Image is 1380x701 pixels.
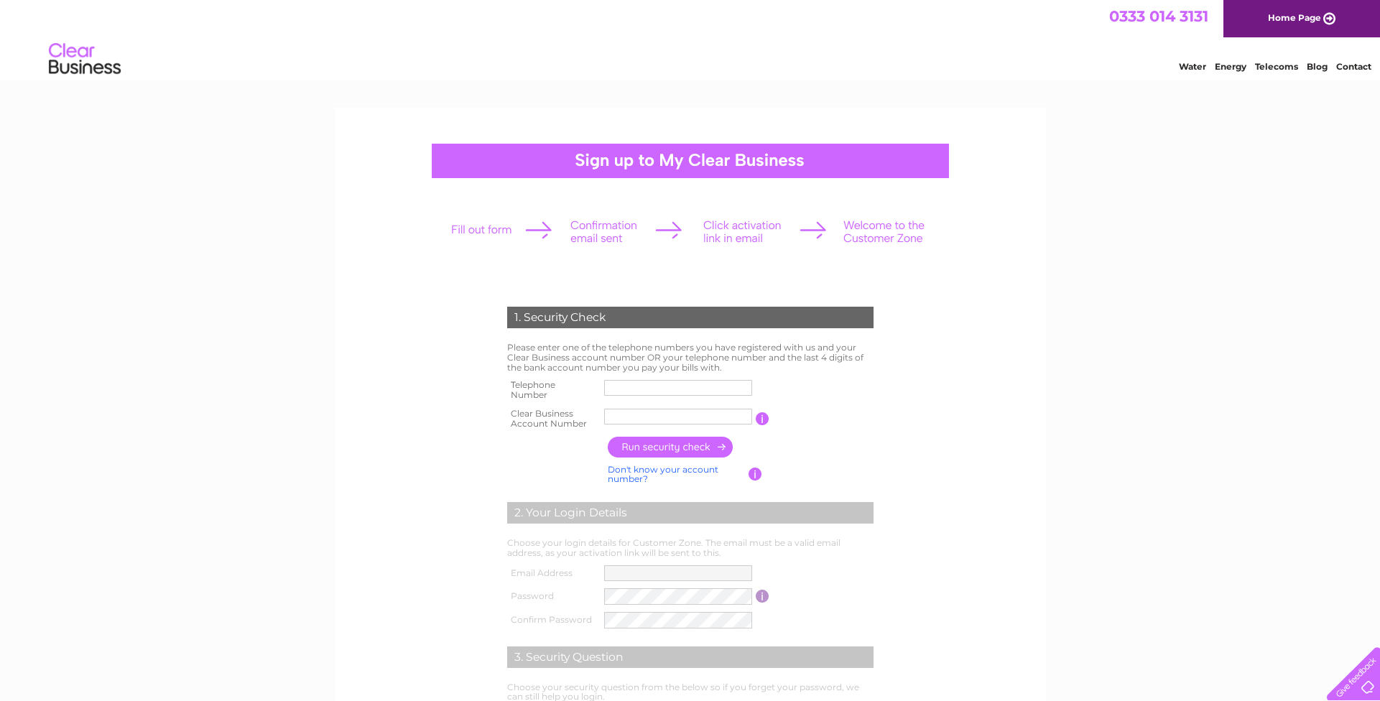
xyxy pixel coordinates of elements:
[1215,61,1246,72] a: Energy
[504,562,601,585] th: Email Address
[504,534,877,562] td: Choose your login details for Customer Zone. The email must be a valid email address, as your act...
[507,646,874,668] div: 3. Security Question
[504,339,877,376] td: Please enter one of the telephone numbers you have registered with us and your Clear Business acc...
[48,37,121,81] img: logo.png
[1307,61,1328,72] a: Blog
[1179,61,1206,72] a: Water
[504,404,601,433] th: Clear Business Account Number
[749,468,762,481] input: Information
[504,585,601,608] th: Password
[1255,61,1298,72] a: Telecoms
[504,608,601,632] th: Confirm Password
[608,464,718,485] a: Don't know your account number?
[1109,7,1208,25] a: 0333 014 3131
[507,502,874,524] div: 2. Your Login Details
[504,376,601,404] th: Telephone Number
[756,412,769,425] input: Information
[507,307,874,328] div: 1. Security Check
[1336,61,1371,72] a: Contact
[351,8,1030,70] div: Clear Business is a trading name of Verastar Limited (registered in [GEOGRAPHIC_DATA] No. 3667643...
[756,590,769,603] input: Information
